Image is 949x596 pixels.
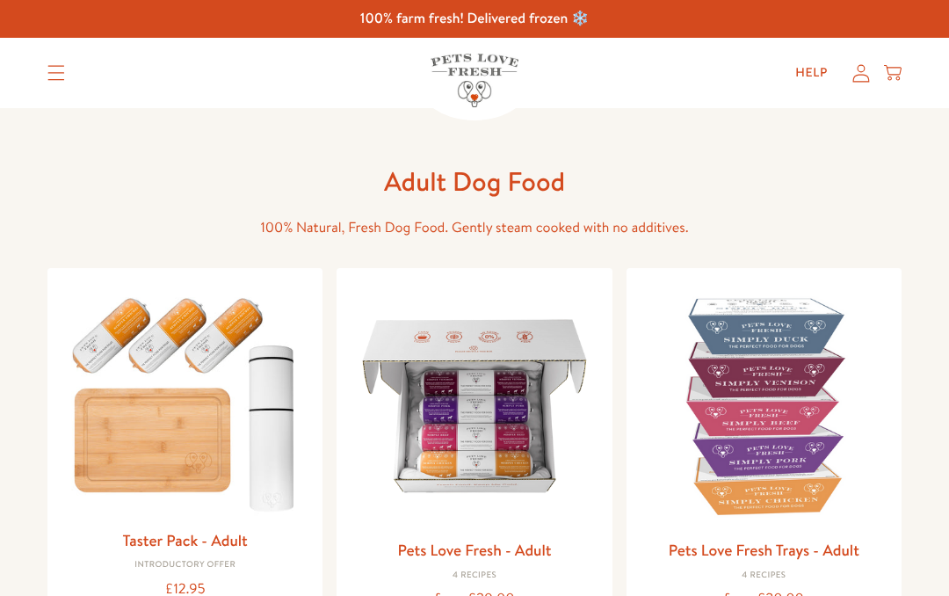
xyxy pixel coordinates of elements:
div: 4 Recipes [641,571,887,581]
a: Pets Love Fresh - Adult [397,539,551,561]
div: Introductory Offer [62,560,308,571]
span: 100% Natural, Fresh Dog Food. Gently steam cooked with no additives. [260,218,688,237]
a: Help [781,55,842,91]
img: Taster Pack - Adult [62,282,308,520]
img: Pets Love Fresh Trays - Adult [641,282,887,529]
img: Pets Love Fresh - Adult [351,282,598,529]
a: Taster Pack - Adult [123,529,248,551]
h1: Adult Dog Food [193,164,756,199]
img: Pets Love Fresh [431,54,518,107]
div: 4 Recipes [351,571,598,581]
summary: Translation missing: en.sections.header.menu [33,51,79,95]
a: Pets Love Fresh Trays - Adult [669,539,859,561]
